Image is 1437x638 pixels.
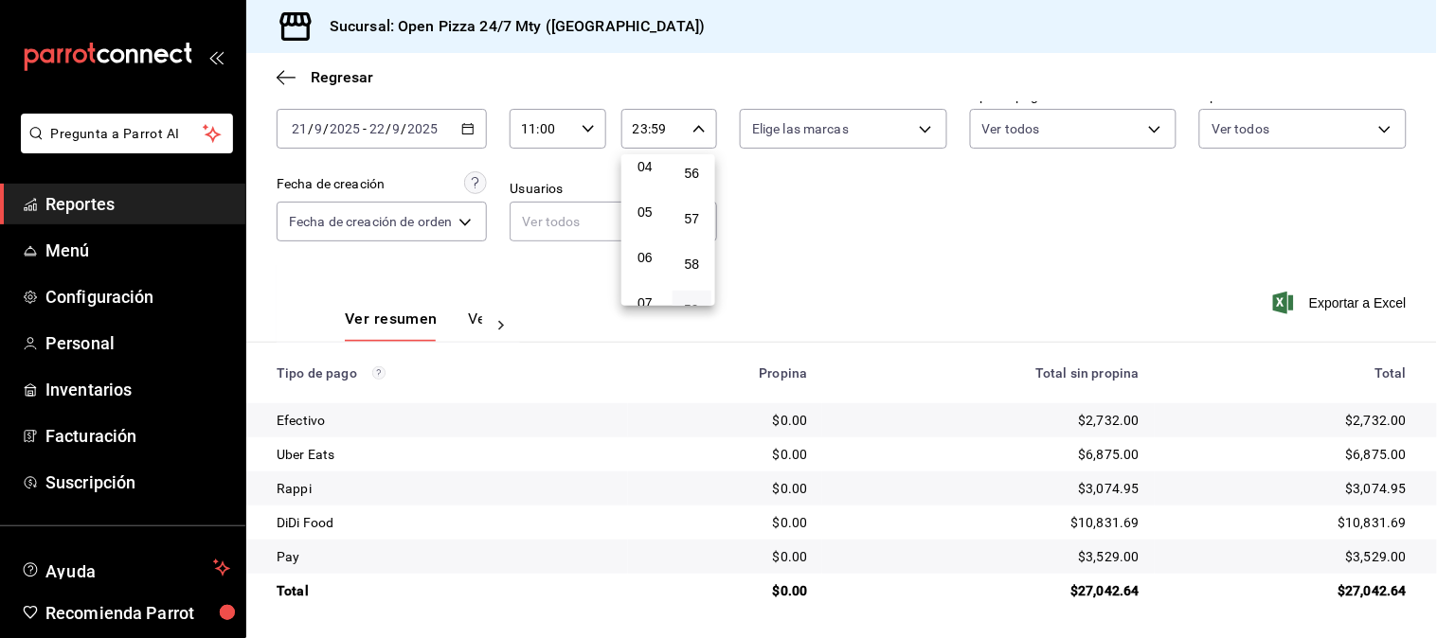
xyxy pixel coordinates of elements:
button: 04 [625,148,665,186]
span: 59 [684,302,701,317]
button: 58 [673,245,712,283]
button: 06 [625,239,665,276]
span: 06 [637,250,654,265]
span: 58 [684,257,701,272]
button: 57 [673,200,712,238]
span: 57 [684,211,701,226]
span: 07 [637,295,654,310]
button: 05 [625,193,665,231]
button: 56 [673,154,712,192]
button: 07 [625,284,665,322]
button: 59 [673,291,712,328]
span: 56 [684,166,701,181]
span: 04 [637,159,654,174]
span: 05 [637,204,654,220]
